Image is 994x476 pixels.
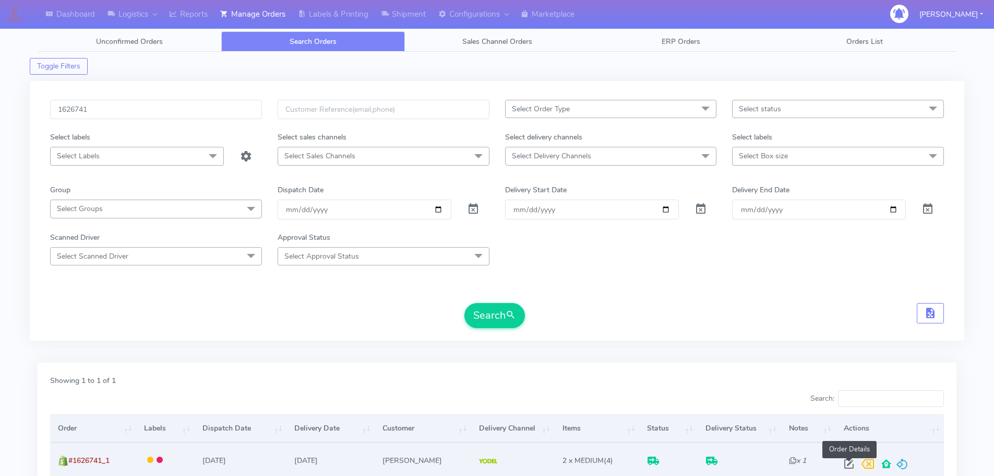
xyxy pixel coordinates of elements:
span: Search Orders [290,37,337,47]
span: Select Sales Channels [284,151,355,161]
label: Select delivery channels [505,132,582,143]
label: Select labels [732,132,772,143]
span: Orders List [846,37,883,47]
span: Select Approval Status [284,251,359,261]
span: Select status [739,104,781,114]
th: Status: activate to sort column ascending [639,414,697,443]
label: Group [50,184,70,195]
button: [PERSON_NAME] [912,4,991,25]
th: Labels: activate to sort column ascending [136,414,194,443]
th: Delivery Date: activate to sort column ascending [286,414,375,443]
th: Customer: activate to sort column ascending [375,414,471,443]
span: ERP Orders [662,37,700,47]
span: Select Delivery Channels [512,151,591,161]
th: Items: activate to sort column ascending [554,414,639,443]
th: Order: activate to sort column ascending [50,414,136,443]
span: Select Labels [57,151,100,161]
i: x 1 [789,456,806,466]
label: Search: [810,390,944,407]
label: Showing 1 to 1 of 1 [50,375,116,386]
label: Approval Status [278,232,330,243]
ul: Tabs [38,31,956,52]
span: Select Groups [57,204,103,214]
th: Delivery Status: activate to sort column ascending [698,414,781,443]
span: #1626741_1 [68,456,110,466]
img: shopify.png [58,456,68,466]
input: Customer Reference(email,phone) [278,100,489,119]
label: Scanned Driver [50,232,100,243]
label: Delivery Start Date [505,184,567,195]
button: Toggle Filters [30,58,88,75]
label: Delivery End Date [732,184,789,195]
th: Dispatch Date: activate to sort column ascending [195,414,287,443]
span: Select Box size [739,151,788,161]
span: (4) [562,456,613,466]
span: Select Scanned Driver [57,251,128,261]
label: Select labels [50,132,90,143]
th: Delivery Channel: activate to sort column ascending [471,414,555,443]
th: Notes: activate to sort column ascending [781,414,835,443]
input: Search: [838,390,944,407]
label: Select sales channels [278,132,346,143]
button: Search [464,303,525,328]
th: Actions: activate to sort column ascending [835,414,944,443]
span: 2 x MEDIUM [562,456,604,466]
label: Dispatch Date [278,184,324,195]
img: Yodel [479,459,497,464]
span: Select Order Type [512,104,570,114]
span: Sales Channel Orders [462,37,532,47]
input: Order Id [50,100,262,119]
span: Unconfirmed Orders [96,37,163,47]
